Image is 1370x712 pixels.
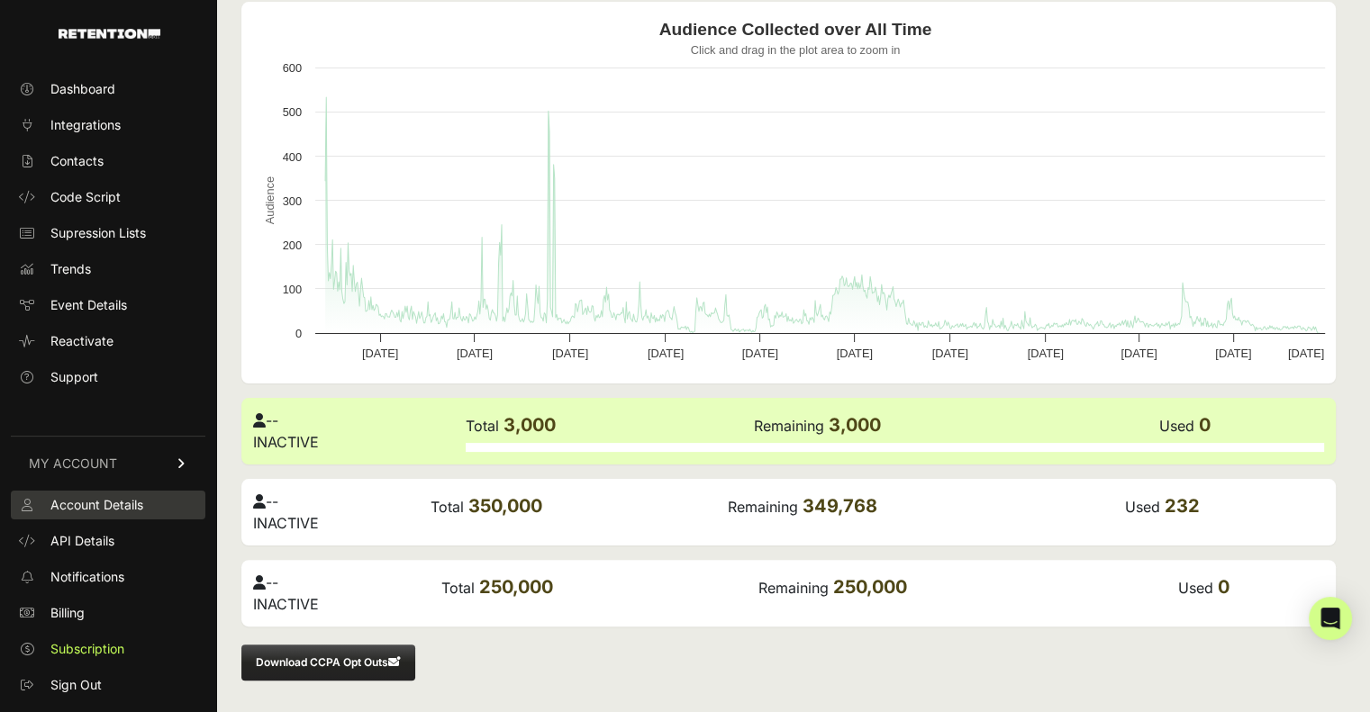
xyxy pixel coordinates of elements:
label: Total [441,579,475,597]
span: Trends [50,260,91,278]
text: [DATE] [457,347,493,360]
text: Click and drag in the plot area to zoom in [691,43,901,57]
text: [DATE] [837,347,873,360]
td: INACTIVE [252,490,430,535]
span: Supression Lists [50,224,146,242]
a: API Details [11,527,205,555]
div: -- [253,572,440,593]
span: Dashboard [50,80,115,98]
button: Download CCPA Opt Outs [241,644,415,680]
td: INACTIVE [252,571,440,616]
a: Dashboard [11,75,205,104]
a: Trends [11,255,205,284]
text: 400 [283,150,302,164]
span: 0 [1199,414,1211,436]
span: 0 [1217,576,1229,598]
text: [DATE] [648,347,684,360]
label: Used [1159,417,1194,435]
a: Reactivate [11,327,205,356]
span: 232 [1165,495,1200,517]
span: Sign Out [50,676,102,694]
text: [DATE] [1288,347,1324,360]
label: Used [1177,579,1212,597]
text: 100 [283,283,302,296]
text: [DATE] [1120,347,1157,360]
span: API Details [50,532,114,550]
span: Event Details [50,296,127,314]
span: Subscription [50,640,124,658]
div: -- [253,491,429,512]
a: Account Details [11,491,205,519]
text: Audience Collected over All Time [659,20,932,39]
text: [DATE] [552,347,588,360]
a: Sign Out [11,671,205,699]
span: Reactivate [50,332,113,350]
a: Event Details [11,291,205,320]
text: 300 [283,194,302,208]
a: Supression Lists [11,219,205,248]
a: Notifications [11,563,205,591]
label: Used [1125,498,1160,516]
span: 349,768 [803,495,877,517]
a: Contacts [11,147,205,176]
span: Account Details [50,496,143,514]
td: INACTIVE [252,409,465,454]
text: 0 [295,327,302,340]
span: MY ACCOUNT [29,455,117,473]
label: Remaining [728,498,798,516]
text: 600 [283,61,302,75]
a: Support [11,363,205,392]
text: Audience [263,176,277,224]
text: [DATE] [362,347,398,360]
span: Notifications [50,568,124,586]
img: Retention.com [59,29,160,39]
span: Contacts [50,152,104,170]
span: Integrations [50,116,121,134]
a: Subscription [11,635,205,663]
div: -- [253,410,464,431]
div: Open Intercom Messenger [1309,597,1352,640]
text: [DATE] [932,347,968,360]
text: [DATE] [742,347,778,360]
a: MY ACCOUNT [11,436,205,491]
text: [DATE] [1215,347,1251,360]
svg: Audience Collected over All Time [252,13,1338,373]
span: 3,000 [504,414,556,436]
span: Code Script [50,188,121,206]
label: Remaining [754,417,824,435]
text: [DATE] [1028,347,1064,360]
text: 500 [283,105,302,119]
label: Total [431,498,464,516]
span: 250,000 [833,576,907,598]
span: 3,000 [829,414,881,436]
span: Billing [50,604,85,622]
text: 200 [283,239,302,252]
span: 250,000 [479,576,553,598]
span: Support [50,368,98,386]
label: Total [466,417,499,435]
a: Integrations [11,111,205,140]
label: Remaining [758,579,829,597]
span: 350,000 [468,495,542,517]
a: Code Script [11,183,205,212]
a: Billing [11,599,205,627]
